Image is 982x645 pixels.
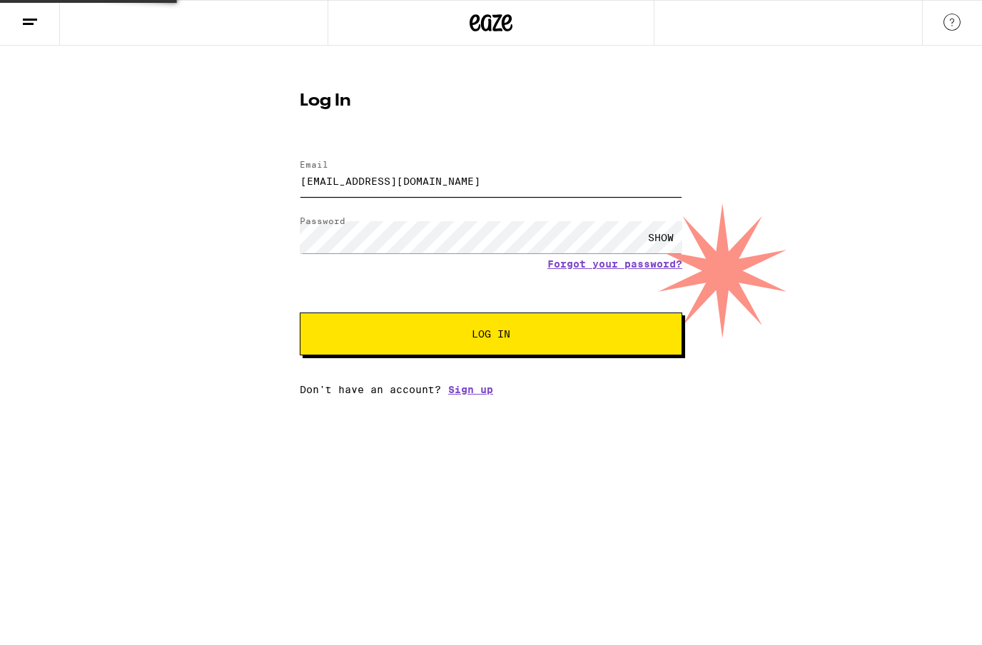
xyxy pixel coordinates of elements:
h1: Log In [300,93,682,110]
span: Hi. Need any help? [9,10,103,21]
a: Forgot your password? [547,258,682,270]
button: Log In [300,313,682,355]
div: Don't have an account? [300,384,682,395]
input: Email [300,165,682,197]
span: Log In [472,329,510,339]
label: Password [300,216,345,225]
div: SHOW [639,221,682,253]
a: Sign up [448,384,493,395]
label: Email [300,160,328,169]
